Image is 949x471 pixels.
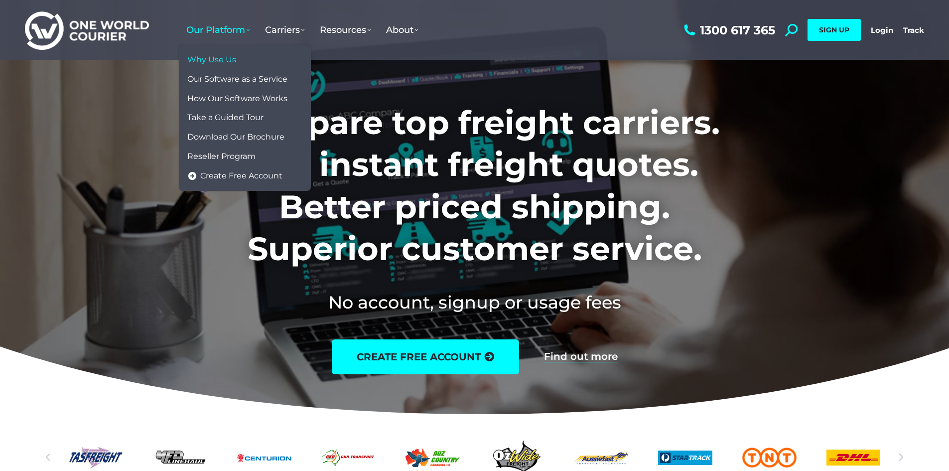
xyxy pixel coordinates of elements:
[184,147,306,166] a: Reseller Program
[332,339,519,374] a: create free account
[187,152,256,162] span: Reseller Program
[808,19,861,41] a: SIGN UP
[184,108,306,128] a: Take a Guided Tour
[258,14,312,45] a: Carriers
[179,14,258,45] a: Our Platform
[544,351,618,362] a: Find out more
[186,24,250,35] span: Our Platform
[184,89,306,109] a: How Our Software Works
[265,24,305,35] span: Carriers
[386,24,418,35] span: About
[184,70,306,89] a: Our Software as a Service
[681,24,775,36] a: 1300 617 365
[184,166,306,186] a: Create Free Account
[184,50,306,70] a: Why Use Us
[187,113,264,123] span: Take a Guided Tour
[187,94,287,104] span: How Our Software Works
[871,25,893,35] a: Login
[187,132,284,143] span: Download Our Brochure
[819,25,849,34] span: SIGN UP
[379,14,426,45] a: About
[320,24,371,35] span: Resources
[163,290,786,314] h2: No account, signup or usage fees
[25,10,149,50] img: One World Courier
[187,55,236,65] span: Why Use Us
[200,171,282,181] span: Create Free Account
[312,14,379,45] a: Resources
[903,25,924,35] a: Track
[187,74,287,85] span: Our Software as a Service
[163,102,786,270] h1: Compare top freight carriers. Get instant freight quotes. Better priced shipping. Superior custom...
[184,128,306,147] a: Download Our Brochure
